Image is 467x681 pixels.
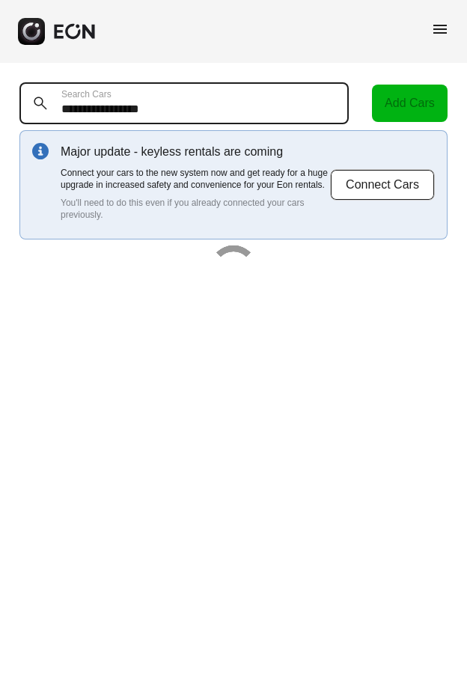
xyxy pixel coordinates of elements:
[61,197,330,221] p: You'll need to do this even if you already connected your cars previously.
[61,88,112,100] label: Search Cars
[61,143,330,161] p: Major update - keyless rentals are coming
[32,143,49,159] img: info
[431,20,449,38] span: menu
[61,167,330,191] p: Connect your cars to the new system now and get ready for a huge upgrade in increased safety and ...
[330,169,435,201] button: Connect Cars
